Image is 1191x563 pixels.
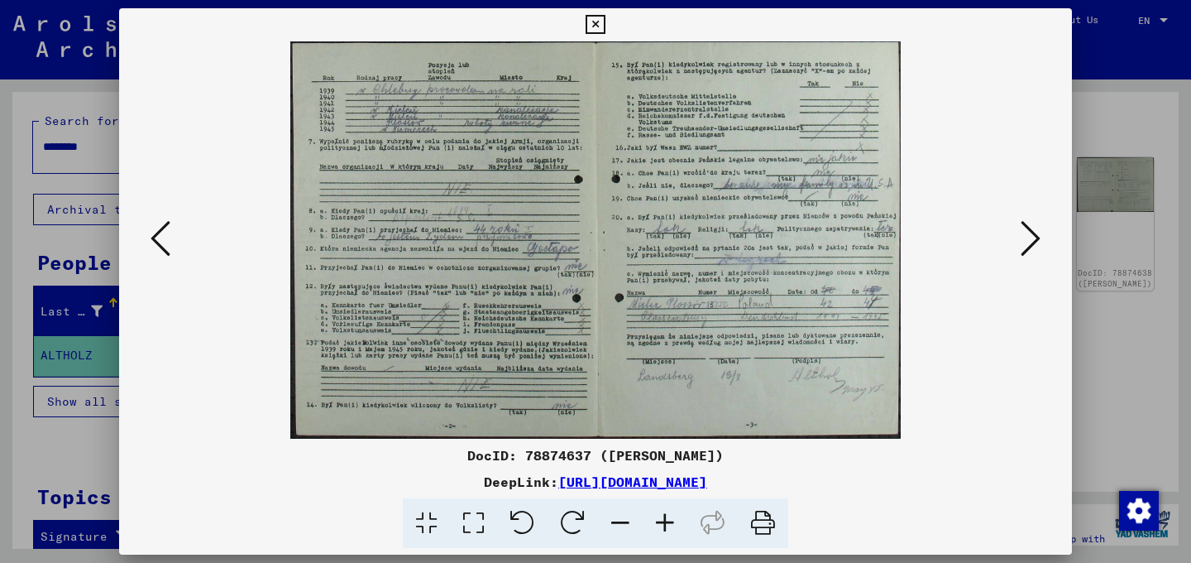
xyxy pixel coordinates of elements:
img: 002.jpg [175,41,1016,439]
div: Change consent [1118,490,1158,530]
div: DocID: 78874637 ([PERSON_NAME]) [119,445,1072,465]
a: [URL][DOMAIN_NAME] [558,474,707,490]
img: Change consent [1119,491,1159,531]
div: DeepLink: [119,472,1072,492]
